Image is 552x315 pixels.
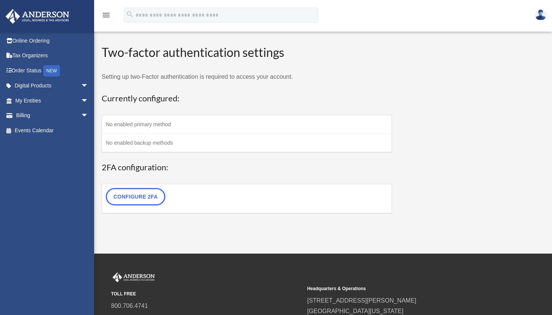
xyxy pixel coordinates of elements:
[5,33,100,48] a: Online Ordering
[102,162,392,173] h3: 2FA configuration:
[81,108,96,124] span: arrow_drop_down
[102,133,392,152] td: No enabled backup methods
[307,285,498,293] small: Headquarters & Operations
[43,65,60,76] div: NEW
[81,93,96,109] span: arrow_drop_down
[111,303,148,309] a: 800.706.4741
[102,115,392,133] td: No enabled primary method
[102,11,111,20] i: menu
[5,78,100,93] a: Digital Productsarrow_drop_down
[5,48,100,63] a: Tax Organizers
[81,78,96,94] span: arrow_drop_down
[106,188,165,205] a: Configure 2FA
[5,123,100,138] a: Events Calendar
[102,44,392,61] h2: Two-factor authentication settings
[5,108,100,123] a: Billingarrow_drop_down
[3,9,72,24] img: Anderson Advisors Platinum Portal
[102,72,392,82] p: Setting up two-Factor authentication is required to access your account.
[307,308,404,314] a: [GEOGRAPHIC_DATA][US_STATE]
[126,10,134,18] i: search
[111,290,302,298] small: TOLL FREE
[307,297,416,304] a: [STREET_ADDRESS][PERSON_NAME]
[102,13,111,20] a: menu
[111,272,156,282] img: Anderson Advisors Platinum Portal
[535,9,546,20] img: User Pic
[5,93,100,108] a: My Entitiesarrow_drop_down
[102,93,392,104] h3: Currently configured:
[5,63,100,78] a: Order StatusNEW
